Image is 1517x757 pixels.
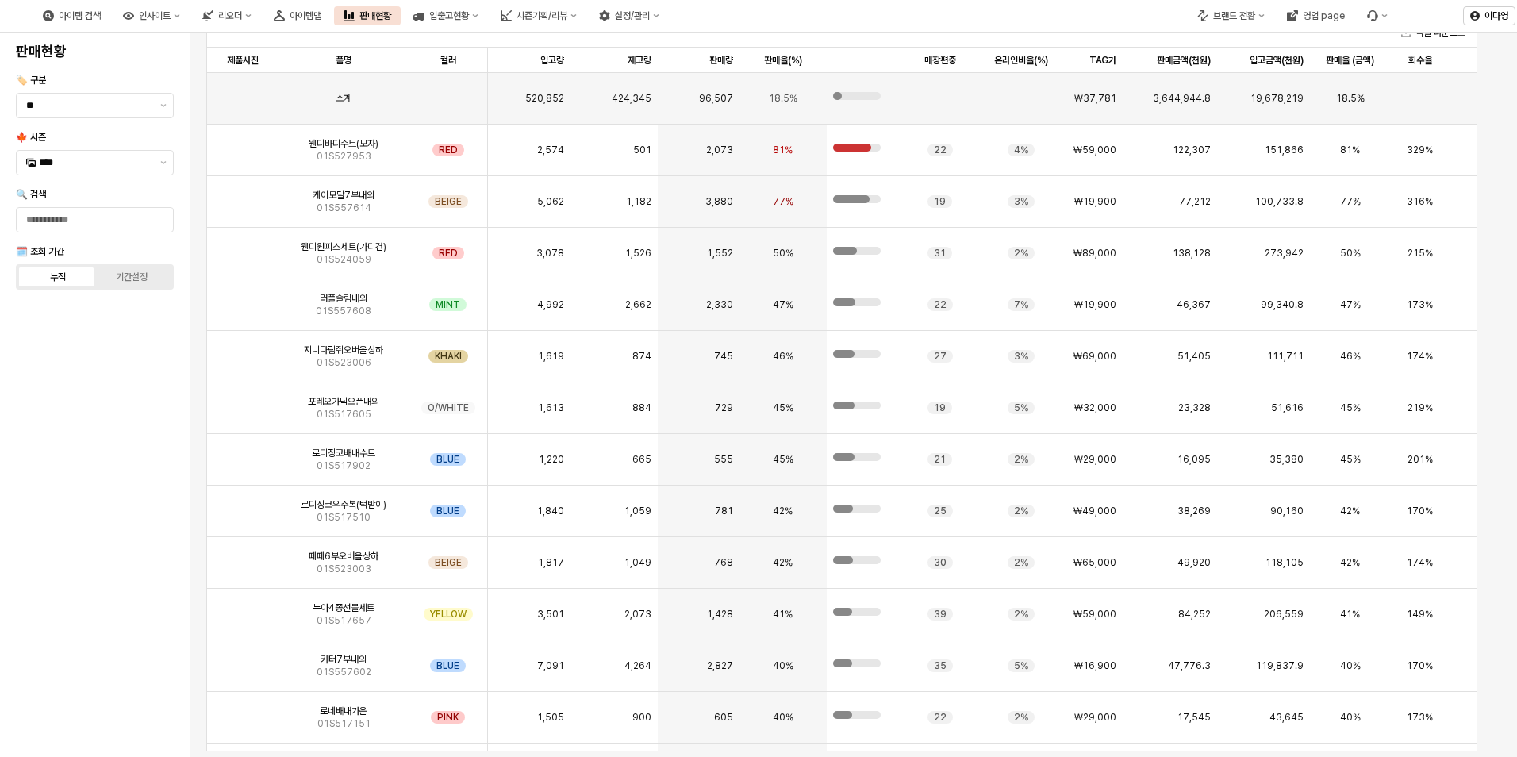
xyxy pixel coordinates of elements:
[309,550,378,563] span: 페페6부오버올상하
[612,92,651,105] span: 424,345
[764,54,802,67] span: 판매율(%)
[1014,556,1028,569] span: 2%
[1303,10,1345,21] div: 영업 page
[1073,556,1116,569] span: ₩65,000
[404,6,488,25] button: 입출고현황
[934,402,946,414] span: 19
[706,144,733,156] span: 2,073
[1179,195,1211,208] span: 77,212
[227,54,259,67] span: 제품사진
[773,453,793,466] span: 45%
[317,459,371,472] span: 01S517902
[113,6,190,25] button: 인사이트
[317,666,371,678] span: 01S557602
[769,92,797,105] span: 18.5%
[1326,54,1374,67] span: 판매율 (금액)
[934,350,947,363] span: 27
[632,402,651,414] span: 884
[1340,608,1360,621] span: 41%
[1177,453,1211,466] span: 16,095
[773,556,793,569] span: 42%
[633,144,651,156] span: 501
[1073,144,1116,156] span: ₩59,000
[625,298,651,311] span: 2,662
[1340,711,1361,724] span: 40%
[1014,608,1028,621] span: 2%
[1340,402,1361,414] span: 45%
[1395,23,1472,42] button: 엑셀 다운로드
[436,505,459,517] span: BLUE
[1074,453,1116,466] span: ₩29,000
[1178,608,1211,621] span: 84,252
[1269,711,1304,724] span: 43,645
[440,54,456,67] span: 컬러
[538,350,564,363] span: 1,619
[1074,402,1116,414] span: ₩32,000
[317,356,371,369] span: 01S523006
[934,298,947,311] span: 22
[317,614,371,627] span: 01S517657
[1407,144,1433,156] span: 329%
[590,6,669,25] button: 설정/관리
[632,350,651,363] span: 874
[139,10,171,21] div: 인사이트
[934,505,947,517] span: 25
[934,453,946,466] span: 21
[436,453,459,466] span: BLUE
[154,94,173,117] button: 제안 사항 표시
[1177,505,1211,517] span: 38,269
[336,54,351,67] span: 품명
[304,344,383,356] span: 지니다람쥐오버올상하
[1340,195,1361,208] span: 77%
[16,44,174,60] h4: 판매현황
[1271,402,1304,414] span: 51,616
[1014,711,1028,724] span: 2%
[50,271,66,282] div: 누적
[428,402,469,414] span: O/WHITE
[33,6,110,25] button: 아이템 검색
[313,601,374,614] span: 누아4종선물세트
[538,402,564,414] span: 1,613
[1177,556,1211,569] span: 49,920
[624,505,651,517] span: 1,059
[1269,453,1304,466] span: 35,380
[317,511,371,524] span: 01S517510
[1074,711,1116,724] span: ₩29,000
[1265,144,1304,156] span: 151,866
[1340,556,1360,569] span: 42%
[994,54,1048,67] span: 온라인비율(%)
[1168,659,1211,672] span: 47,776.3
[16,75,46,86] span: 🏷️ 구분
[1074,298,1116,311] span: ₩19,900
[934,144,947,156] span: 22
[773,195,793,208] span: 77%
[1340,298,1361,311] span: 47%
[1261,298,1304,311] span: 99,340.8
[439,247,458,259] span: RED
[190,33,1517,757] main: App Frame
[435,556,462,569] span: BEIGE
[429,10,469,21] div: 입출고현황
[699,92,733,105] span: 96,507
[1484,10,1508,22] p: 이다영
[714,556,733,569] span: 768
[1188,6,1274,25] button: 브랜드 전환
[334,6,401,25] div: 판매현황
[537,298,564,311] span: 4,992
[705,195,733,208] span: 3,880
[1340,505,1360,517] span: 42%
[1177,350,1211,363] span: 51,405
[537,505,564,517] span: 1,840
[632,453,651,466] span: 665
[16,246,64,257] span: 🗓️ 조회 기간
[1256,659,1304,672] span: 119,837.9
[707,608,733,621] span: 1,428
[1014,247,1028,259] span: 2%
[1014,144,1028,156] span: 4%
[1407,711,1433,724] span: 173%
[320,705,367,717] span: 로네배내가운
[1073,505,1116,517] span: ₩49,000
